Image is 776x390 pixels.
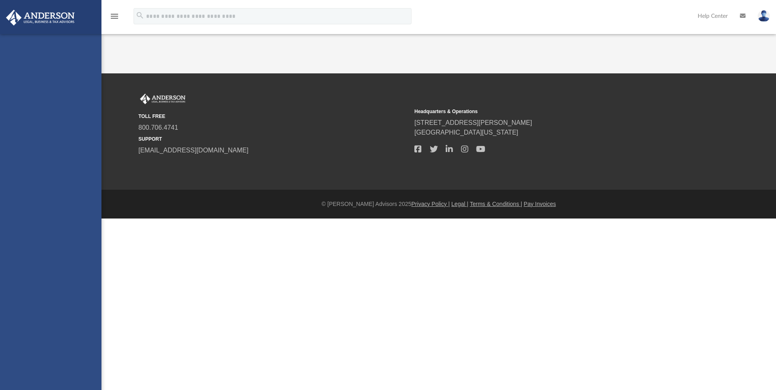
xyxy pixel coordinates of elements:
a: [GEOGRAPHIC_DATA][US_STATE] [414,129,518,136]
small: Headquarters & Operations [414,108,685,115]
a: Terms & Conditions | [470,201,522,207]
a: [EMAIL_ADDRESS][DOMAIN_NAME] [138,147,248,154]
a: Pay Invoices [524,201,556,207]
i: menu [110,11,119,21]
div: © [PERSON_NAME] Advisors 2025 [101,200,776,208]
small: TOLL FREE [138,113,409,120]
a: [STREET_ADDRESS][PERSON_NAME] [414,119,532,126]
a: Privacy Policy | [412,201,450,207]
a: 800.706.4741 [138,124,178,131]
img: Anderson Advisors Platinum Portal [4,10,77,26]
i: search [136,11,144,20]
img: User Pic [758,10,770,22]
img: Anderson Advisors Platinum Portal [138,94,187,104]
a: menu [110,15,119,21]
a: Legal | [451,201,468,207]
small: SUPPORT [138,135,409,143]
